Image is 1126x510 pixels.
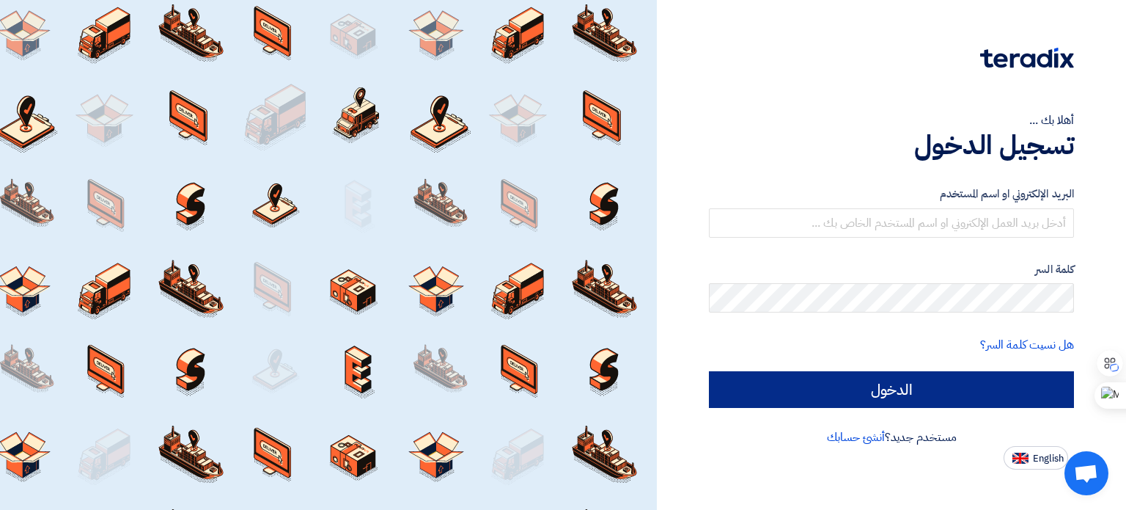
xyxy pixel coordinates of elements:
[1033,453,1064,464] span: English
[709,429,1074,446] div: مستخدم جديد؟
[1012,453,1029,464] img: en-US.png
[709,112,1074,129] div: أهلا بك ...
[709,371,1074,408] input: الدخول
[980,336,1074,354] a: هل نسيت كلمة السر؟
[709,186,1074,203] label: البريد الإلكتروني او اسم المستخدم
[709,129,1074,161] h1: تسجيل الدخول
[980,48,1074,68] img: Teradix logo
[709,208,1074,238] input: أدخل بريد العمل الإلكتروني او اسم المستخدم الخاص بك ...
[1064,451,1108,495] a: Open chat
[827,429,885,446] a: أنشئ حسابك
[1004,446,1068,470] button: English
[709,261,1074,278] label: كلمة السر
